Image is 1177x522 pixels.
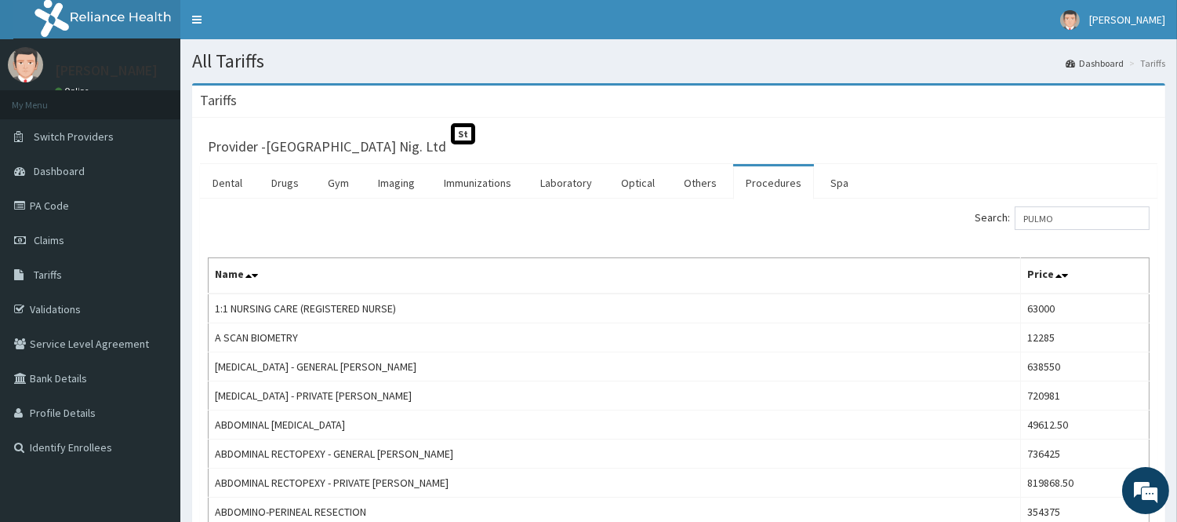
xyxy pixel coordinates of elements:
[1020,294,1149,323] td: 63000
[209,294,1021,323] td: 1:1 NURSING CARE (REGISTERED NURSE)
[8,47,43,82] img: User Image
[528,166,605,199] a: Laboratory
[209,352,1021,381] td: [MEDICAL_DATA] - GENERAL [PERSON_NAME]
[208,140,446,154] h3: Provider - [GEOGRAPHIC_DATA] Nig. Ltd
[209,381,1021,411] td: [MEDICAL_DATA] - PRIVATE [PERSON_NAME]
[200,93,237,108] h3: Tariffs
[608,166,667,199] a: Optical
[1020,469,1149,498] td: 819868.50
[1015,206,1150,230] input: Search:
[29,78,64,118] img: d_794563401_company_1708531726252_794563401
[259,166,311,199] a: Drugs
[1089,13,1165,27] span: [PERSON_NAME]
[315,166,361,199] a: Gym
[209,469,1021,498] td: ABDOMINAL RECTOPEXY - PRIVATE [PERSON_NAME]
[365,166,427,199] a: Imaging
[733,166,814,199] a: Procedures
[431,166,524,199] a: Immunizations
[192,51,1165,71] h1: All Tariffs
[8,352,299,407] textarea: Type your message and hit 'Enter'
[209,323,1021,352] td: A SCAN BIOMETRY
[82,88,263,108] div: Chat with us now
[91,159,216,318] span: We're online!
[55,64,158,78] p: [PERSON_NAME]
[1020,440,1149,469] td: 736425
[1020,352,1149,381] td: 638550
[975,206,1150,230] label: Search:
[1020,381,1149,411] td: 720981
[1020,411,1149,440] td: 49612.50
[818,166,861,199] a: Spa
[55,86,93,97] a: Online
[1060,10,1080,30] img: User Image
[34,164,85,178] span: Dashboard
[1020,323,1149,352] td: 12285
[34,268,62,282] span: Tariffs
[209,411,1021,440] td: ABDOMINAL [MEDICAL_DATA]
[257,8,295,46] div: Minimize live chat window
[209,258,1021,294] th: Name
[200,166,255,199] a: Dental
[451,123,475,144] span: St
[34,130,114,144] span: Switch Providers
[1020,258,1149,294] th: Price
[209,440,1021,469] td: ABDOMINAL RECTOPEXY - GENERAL [PERSON_NAME]
[671,166,729,199] a: Others
[34,233,64,247] span: Claims
[1125,57,1165,70] li: Tariffs
[1066,57,1124,70] a: Dashboard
